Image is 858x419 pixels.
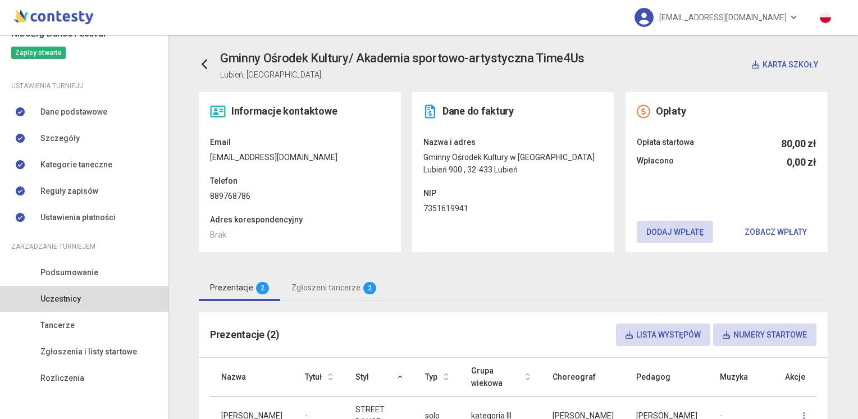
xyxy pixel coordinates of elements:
th: Pedagog [625,358,709,397]
th: Choreograf [541,358,625,397]
dd: 7351619941 [423,202,603,215]
span: Tancerze [40,319,75,331]
span: Reguły zapisów [40,185,98,197]
img: contact [210,104,226,119]
th: Muzyka [709,358,763,397]
dt: Adres korespondencyjny [210,213,390,226]
button: Dodaj wpłatę [637,221,713,243]
span: Prezentacje (2) [210,329,280,340]
dd: [EMAIL_ADDRESS][DOMAIN_NAME] [210,151,390,163]
span: Opłaty [656,105,686,117]
dd: Lubień 900 , 32-433 Lubień [423,163,603,176]
a: Zgłoszeni tancerze2 [280,275,387,301]
button: Karta szkoły [742,53,828,76]
span: Informacje kontaktowe [231,105,337,117]
h3: Gminny Ośrodek Kultury/ Akademia sportowo-artystyczna Time4Us [220,49,585,69]
h5: 80,00 zł [781,136,816,152]
span: 2 [363,282,376,294]
span: Dane do faktury [442,105,514,117]
div: Ustawienia turnieju [11,80,157,92]
span: Zapisy otwarte [11,47,66,59]
button: Numery startowe [713,324,816,346]
dd: 889768786 [210,190,390,202]
span: Podsumowanie [40,266,98,279]
span: Opłata startowa [637,136,694,152]
h5: 0,00 zł [787,154,816,170]
th: Tytuł [294,358,344,397]
dt: Email [210,136,390,148]
a: Prezentacje2 [199,275,280,301]
span: Kategorie taneczne [40,158,112,171]
th: Nazwa [210,358,294,397]
span: Szczegóły [40,132,80,144]
span: 2 [256,282,269,294]
th: Typ [414,358,460,397]
dd: Gminny Ośrodek Kultury w [GEOGRAPHIC_DATA] [423,151,603,163]
th: Akcje [763,358,816,397]
p: Lubień, [GEOGRAPHIC_DATA] [220,69,585,81]
th: Grupa wiekowa [460,358,541,397]
dd: Brak [210,229,390,241]
button: Lista występów [616,324,710,346]
span: [EMAIL_ADDRESS][DOMAIN_NAME] [659,6,787,29]
button: Zobacz wpłaty [735,221,816,243]
span: Zarządzanie turniejem [11,240,95,253]
th: Styl [344,358,414,397]
img: money [637,104,650,119]
dt: NIP [423,187,603,199]
span: Dane podstawowe [40,106,107,118]
span: Rozliczenia [40,372,84,384]
span: Uczestnicy [40,293,81,305]
span: Zgłoszenia i listy startowe [40,345,137,358]
img: invoice [423,104,437,119]
span: Ustawienia płatności [40,211,116,224]
dt: Telefon [210,175,390,187]
span: Wpłacono [637,154,674,170]
dt: Nazwa i adres [423,136,603,148]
